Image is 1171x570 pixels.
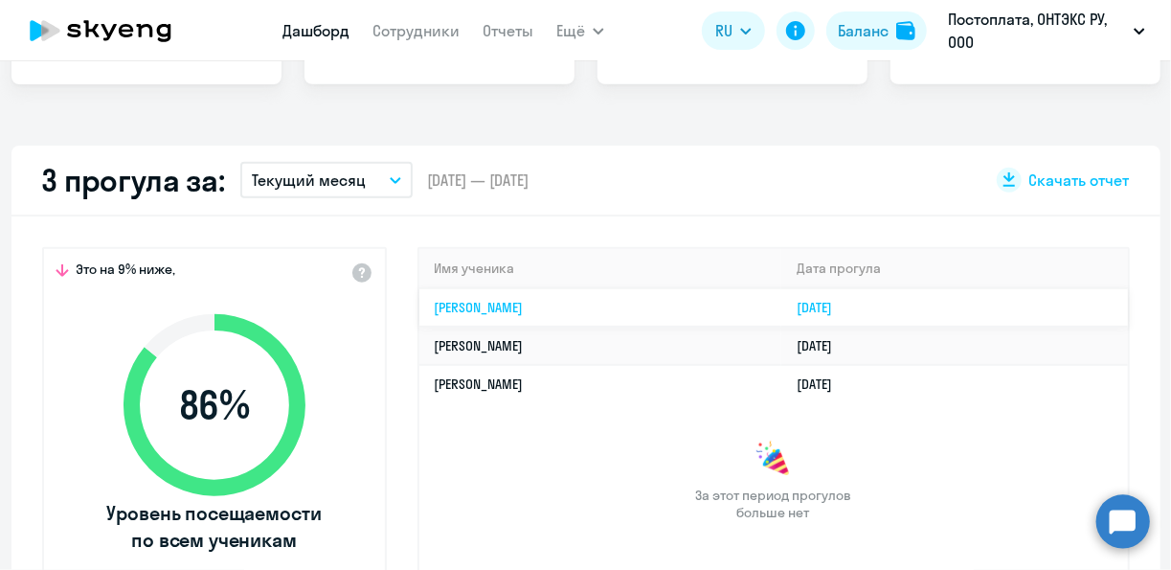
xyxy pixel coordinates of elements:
[715,19,732,42] span: RU
[104,500,325,554] span: Уровень посещаемости по всем ученикам
[435,299,524,316] a: [PERSON_NAME]
[1029,170,1130,191] span: Скачать отчет
[948,8,1126,54] p: Постоплата, ОНТЭКС РУ, ООО
[556,11,604,50] button: Ещё
[252,169,366,192] p: Текущий месяц
[282,21,349,40] a: Дашборд
[419,249,782,288] th: Имя ученика
[896,21,915,40] img: balance
[483,21,533,40] a: Отчеты
[826,11,927,50] button: Балансbalance
[797,337,847,354] a: [DATE]
[435,337,524,354] a: [PERSON_NAME]
[938,8,1155,54] button: Постоплата, ОНТЭКС РУ, ООО
[754,441,793,479] img: congrats
[42,161,225,199] h2: 3 прогула за:
[428,170,529,191] span: [DATE] — [DATE]
[372,21,460,40] a: Сотрудники
[556,19,585,42] span: Ещё
[77,261,176,284] span: Это на 9% ниже,
[693,487,854,521] span: За этот период прогулов больше нет
[797,376,847,393] a: [DATE]
[240,162,413,198] button: Текущий месяц
[435,376,524,393] a: [PERSON_NAME]
[838,19,889,42] div: Баланс
[104,382,325,428] span: 86 %
[781,249,1127,288] th: Дата прогула
[797,299,847,316] a: [DATE]
[702,11,765,50] button: RU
